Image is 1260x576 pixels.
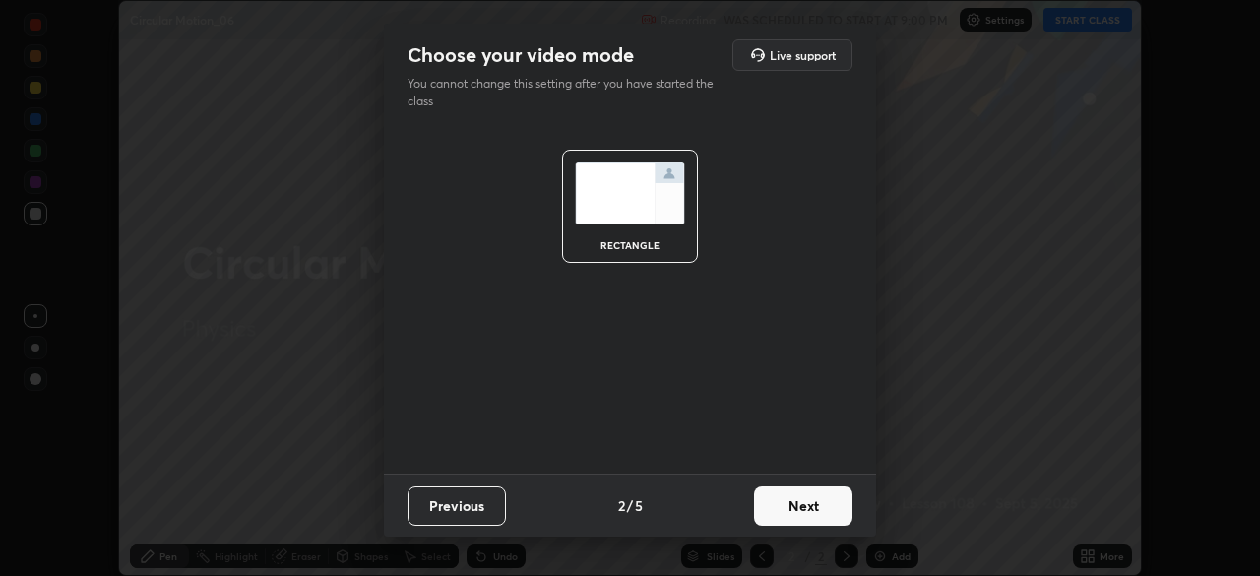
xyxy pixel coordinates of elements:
[408,42,634,68] h2: Choose your video mode
[754,486,852,526] button: Next
[408,486,506,526] button: Previous
[575,162,685,224] img: normalScreenIcon.ae25ed63.svg
[591,240,669,250] div: rectangle
[635,495,643,516] h4: 5
[408,75,726,110] p: You cannot change this setting after you have started the class
[627,495,633,516] h4: /
[770,49,836,61] h5: Live support
[618,495,625,516] h4: 2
